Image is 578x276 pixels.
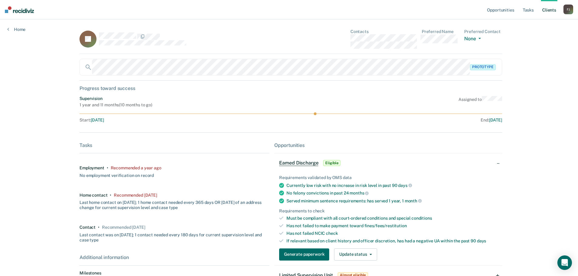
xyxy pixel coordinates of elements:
[274,153,502,173] div: Earned DischargeEligible
[422,29,460,34] dt: Preferred Name
[110,193,111,198] div: •
[563,5,573,14] div: F J
[279,208,497,214] div: Requirements to check
[91,118,104,122] span: [DATE]
[279,248,329,261] button: Generate paperwork
[107,165,108,171] div: •
[323,160,340,166] span: Eligible
[398,183,412,188] span: days
[79,198,269,210] div: Last home contact on [DATE]; 1 home contact needed every 365 days OR [DATE] of an address change ...
[79,171,154,178] div: No employment verification on record
[79,102,152,108] div: 1 year and 11 months ( 10 months to go )
[79,225,96,230] div: Contact
[364,223,407,228] span: fines/fees/restitution
[293,118,502,123] div: End :
[477,238,486,243] span: days
[286,223,497,228] div: Has not failed to make payment toward
[279,175,497,180] div: Requirements validated by OMS data
[405,198,422,203] span: month
[458,96,502,108] div: Assigned to
[286,216,497,221] div: Must be compliant with all court-ordered conditions and special
[334,248,377,261] button: Update status
[557,255,572,270] div: Open Intercom Messenger
[286,238,497,244] div: If relevant based on client history and officer discretion, has had a negative UA within the past 90
[286,198,497,204] div: Served minimum sentence requirements: has served 1 year, 1
[464,29,502,34] dt: Preferred Contact
[411,216,432,221] span: conditions
[79,96,152,101] div: Supervision
[98,225,100,230] div: •
[79,271,269,276] dt: Milestones
[114,193,157,198] div: Recommended 3 months ago
[279,248,332,261] a: Generate paperwork
[79,193,107,198] div: Home contact
[350,191,369,195] span: months
[286,231,497,236] div: Has not failed NCIC
[286,190,497,196] div: No felony convictions in past 24
[7,27,25,32] a: Home
[350,29,417,34] dt: Contacts
[79,142,269,148] div: Tasks
[286,183,497,188] div: Currently low risk with no increase in risk level in past 90
[79,165,104,171] div: Employment
[489,118,502,122] span: [DATE]
[79,230,269,243] div: Last contact was on [DATE]; 1 contact needed every 180 days for current supervision level and cas...
[464,36,483,43] button: None
[326,231,338,236] span: check
[102,225,145,230] div: Recommended in 25 days
[79,254,269,260] div: Additional information
[111,165,161,171] div: Recommended a year ago
[563,5,573,14] button: FJ
[79,85,502,91] div: Progress toward success
[274,142,502,148] div: Opportunities
[5,6,34,13] img: Recidiviz
[79,118,291,123] div: Start :
[279,160,318,166] span: Earned Discharge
